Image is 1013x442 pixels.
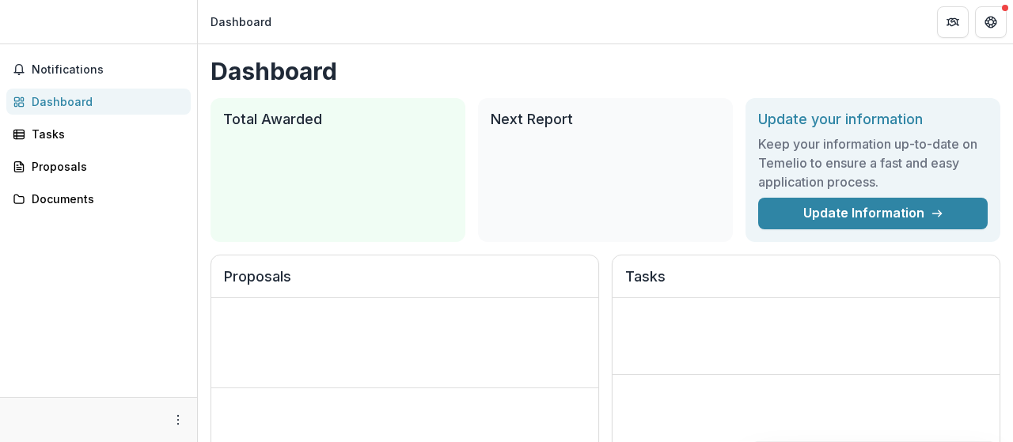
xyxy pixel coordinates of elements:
a: Documents [6,186,191,212]
a: Tasks [6,121,191,147]
h2: Update your information [758,111,988,128]
button: More [169,410,188,429]
button: Get Help [975,6,1007,38]
button: Notifications [6,57,191,82]
div: Documents [32,191,178,207]
h2: Proposals [224,268,586,298]
div: Dashboard [211,13,271,30]
span: Notifications [32,63,184,77]
h2: Tasks [625,268,987,298]
div: Proposals [32,158,178,175]
nav: breadcrumb [204,10,278,33]
h2: Next Report [491,111,720,128]
div: Tasks [32,126,178,142]
div: Dashboard [32,93,178,110]
a: Proposals [6,153,191,179]
a: Dashboard [6,89,191,115]
a: Update Information [758,198,988,229]
h3: Keep your information up-to-date on Temelio to ensure a fast and easy application process. [758,134,988,191]
button: Partners [937,6,969,38]
h1: Dashboard [211,57,1000,85]
h2: Total Awarded [223,111,453,128]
